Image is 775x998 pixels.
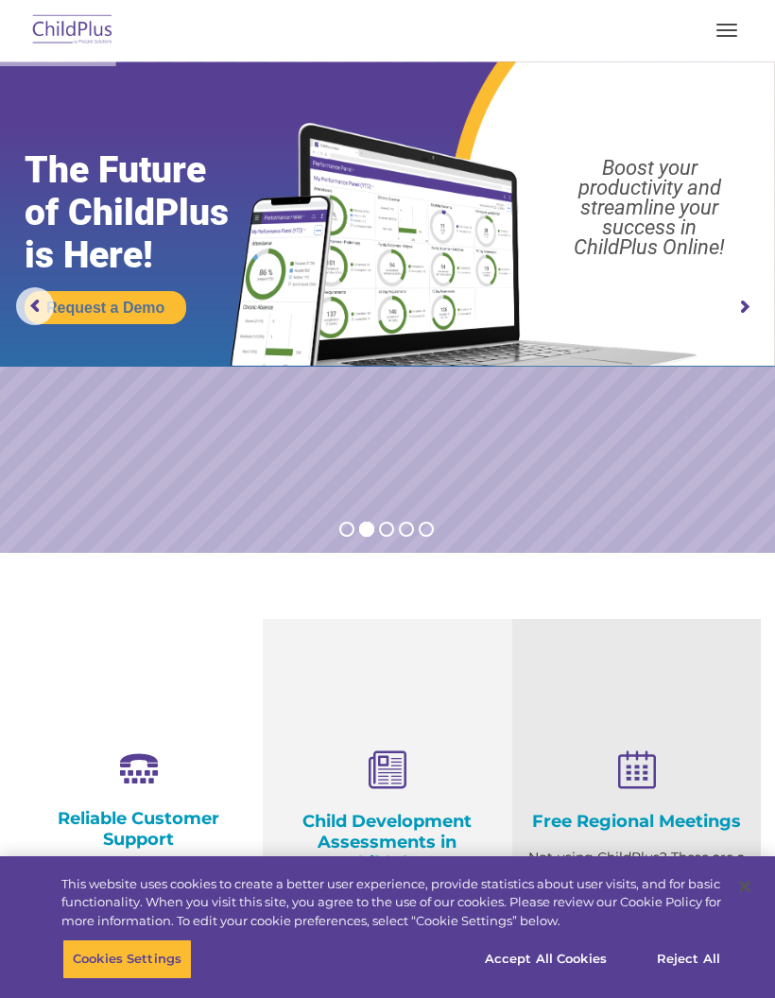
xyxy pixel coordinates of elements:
img: ChildPlus by Procare Solutions [28,9,117,53]
rs-layer: The Future of ChildPlus is Here! [25,149,272,277]
button: Accept All Cookies [474,939,617,979]
button: Cookies Settings [62,939,192,979]
h4: Free Regional Meetings [526,811,747,832]
div: This website uses cookies to create a better user experience, provide statistics about user visit... [61,875,721,931]
button: Close [724,866,766,907]
rs-layer: Boost your productivity and streamline your success in ChildPlus Online! [535,158,765,257]
h4: Child Development Assessments in ChildPlus [277,811,497,873]
p: Not using ChildPlus? These are a great opportunity to network and learn from ChildPlus users. Fin... [526,846,747,964]
a: Request a Demo [25,291,186,324]
button: Reject All [629,939,748,979]
h4: Reliable Customer Support [28,808,249,850]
